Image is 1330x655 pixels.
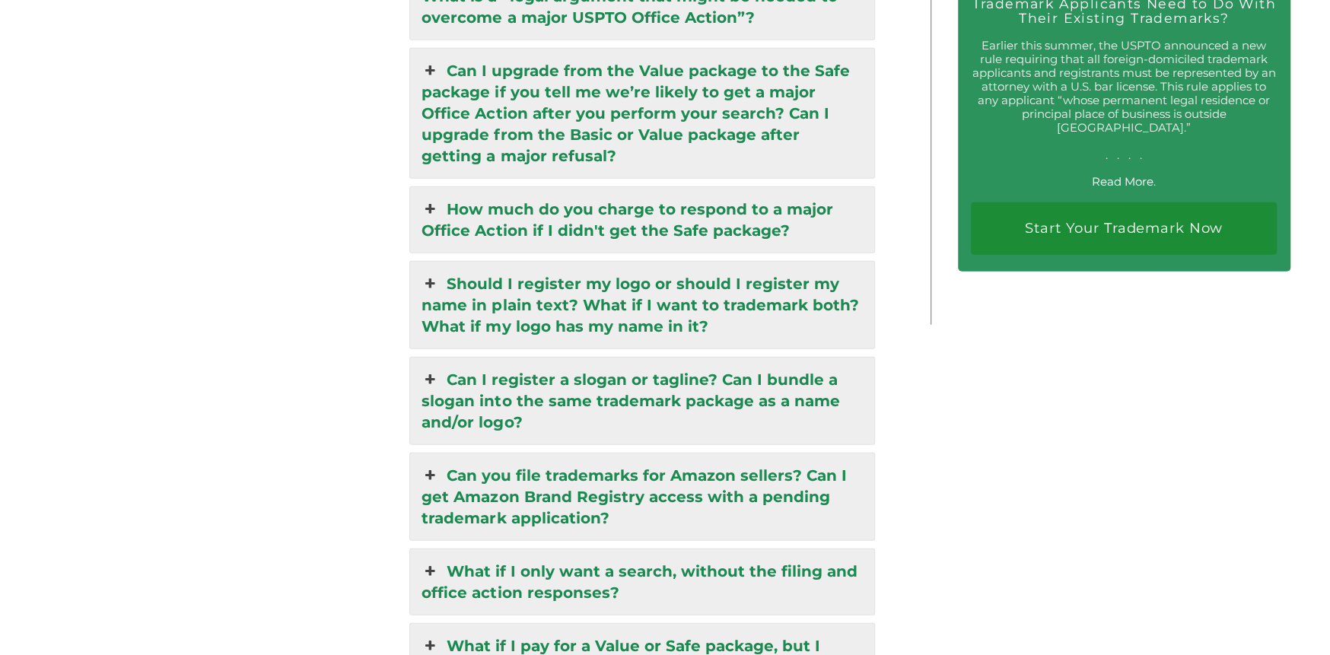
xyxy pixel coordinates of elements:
[410,549,874,615] a: What if I only want a search, without the filing and office action responses?
[971,202,1277,255] a: Start Your Trademark Now
[410,49,874,178] a: Can I upgrade from the Value package to the Safe package if you tell me we’re likely to get a maj...
[410,358,874,444] a: Can I register a slogan or tagline? Can I bundle a slogan into the same trademark package as a na...
[971,39,1277,162] p: Earlier this summer, the USPTO announced a new rule requiring that all foreign-domiciled trademar...
[1092,174,1156,189] a: Read More.
[410,453,874,540] a: Can you file trademarks for Amazon sellers? Can I get Amazon Brand Registry access with a pending...
[410,187,874,253] a: How much do you charge to respond to a major Office Action if I didn't get the Safe package?
[410,262,874,348] a: Should I register my logo or should I register my name in plain text? What if I want to trademark...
